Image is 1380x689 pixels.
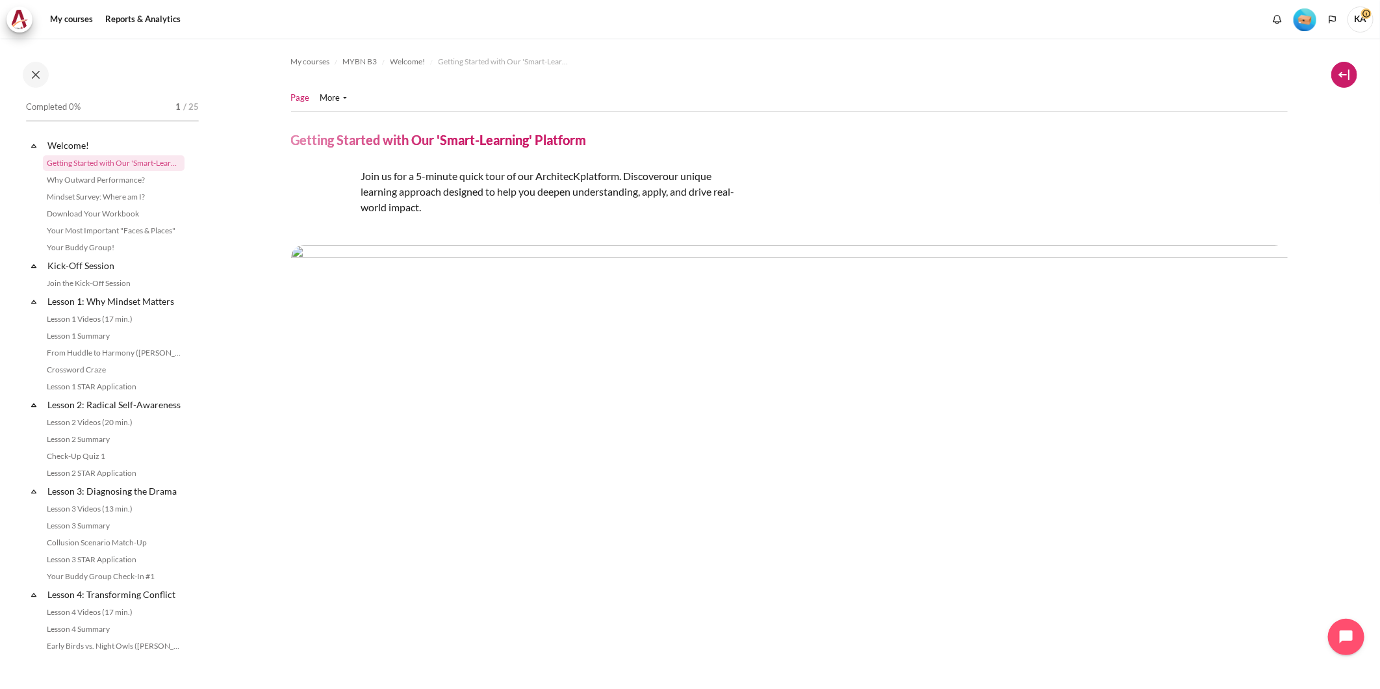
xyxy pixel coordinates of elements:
a: Mindset Survey: Where am I? [43,189,185,205]
a: Lesson 2 Videos (20 min.) [43,415,185,430]
a: Kick-Off Session [45,257,185,274]
span: Collapse [27,259,40,272]
button: Languages [1323,10,1342,29]
span: My courses [291,56,330,68]
a: Join the Kick-Off Session [43,276,185,291]
a: Why Outward Performance? [43,172,185,188]
a: Lesson 3 STAR Application [43,552,185,567]
a: Getting Started with Our 'Smart-Learning' Platform [43,155,185,171]
h4: Getting Started with Our 'Smart-Learning' Platform [291,131,587,148]
a: MYBN B3 [343,54,377,70]
a: Completed 0% 1 / 25 [26,98,199,135]
nav: Navigation bar [291,51,1288,72]
a: Lesson 2: Radical Self-Awareness [45,396,185,413]
a: Lesson 1 STAR Application [43,379,185,395]
a: Your Buddy Group Check-In #1 [43,569,185,584]
span: / 25 [183,101,199,114]
span: Welcome! [390,56,426,68]
p: Join us for a 5-minute quick tour of our ArchitecK platform. Discover [291,168,746,215]
a: Welcome! [45,136,185,154]
a: Getting Started with Our 'Smart-Learning' Platform [439,54,569,70]
span: Collapse [27,398,40,411]
a: Page [291,92,310,105]
a: Your Buddy Group! [43,240,185,255]
a: More [320,92,347,105]
span: MYBN B3 [343,56,377,68]
div: Show notification window with no new notifications [1268,10,1287,29]
img: Level #1 [1294,8,1316,31]
a: My courses [45,6,97,32]
a: Download Your Workbook [43,206,185,222]
a: Lesson 3 Summary [43,518,185,534]
a: Level #1 [1288,7,1322,31]
span: 1 [175,101,181,114]
a: User menu [1348,6,1374,32]
a: Lesson 4 Summary [43,621,185,637]
a: Collusion Scenario Match-Up [43,535,185,551]
a: Lesson 4: Transforming Conflict [45,586,185,603]
a: Lesson 3 Videos (13 min.) [43,501,185,517]
a: Crossword Craze [43,362,185,378]
span: Collapse [27,588,40,601]
span: Collapse [27,295,40,308]
a: Lesson 1: Why Mindset Matters [45,292,185,310]
a: Lesson 1 Summary [43,328,185,344]
a: Early Birds vs. Night Owls ([PERSON_NAME]'s Story) [43,638,185,654]
a: Lesson 3: Diagnosing the Drama [45,482,185,500]
a: My courses [291,54,330,70]
span: Collapse [27,485,40,498]
span: Completed 0% [26,101,81,114]
a: Architeck Architeck [6,6,39,32]
a: Reports & Analytics [101,6,185,32]
span: . [361,170,735,213]
span: Collapse [27,139,40,152]
a: Check-Up Quiz 1 [43,448,185,464]
a: Lesson 4 Videos (17 min.) [43,604,185,620]
span: Getting Started with Our 'Smart-Learning' Platform [439,56,569,68]
a: Lesson 2 Summary [43,432,185,447]
a: Your Most Important "Faces & Places" [43,223,185,239]
img: platform logo [291,168,356,233]
a: From Huddle to Harmony ([PERSON_NAME]'s Story) [43,345,185,361]
a: Welcome! [390,54,426,70]
img: Architeck [10,10,29,29]
div: Level #1 [1294,7,1316,31]
span: our unique learning approach designed to help you deepen understanding, apply, and drive real-wor... [361,170,735,213]
a: Lesson 2 STAR Application [43,465,185,481]
a: Lesson 1 Videos (17 min.) [43,311,185,327]
span: KA [1348,6,1374,32]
